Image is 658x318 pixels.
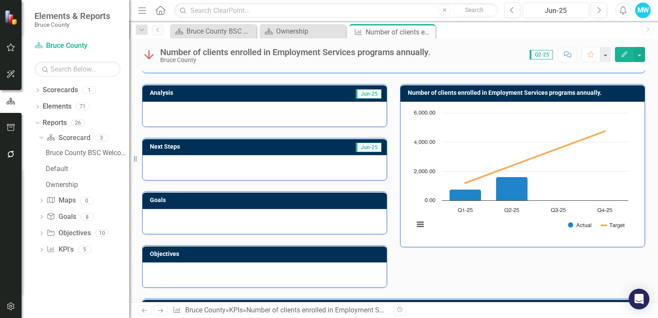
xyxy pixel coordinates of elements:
div: Bruce County BSC Welcome Page [186,26,254,37]
div: 10 [95,230,109,237]
input: Search Below... [34,62,121,77]
button: Search [453,4,496,16]
input: Search ClearPoint... [174,3,498,18]
div: Number of clients enrolled in Employment Services programs annually. [246,306,461,314]
path: Q1-25, 757. Actual. [450,189,481,200]
img: ClearPoint Strategy [4,10,19,25]
a: Reports [43,118,67,128]
img: Off Track [142,48,156,62]
div: Number of clients enrolled in Employment Services programs annually. [366,27,433,37]
span: Jun-25 [356,143,382,152]
div: Number of clients enrolled in Employment Services programs annually. [160,47,431,57]
div: 71 [76,103,90,110]
span: Elements & Reports [34,11,110,21]
button: View chart menu, Chart [414,218,426,231]
div: 8 [81,213,94,221]
text: Q3-25 [551,208,566,213]
path: Q2-25, 1,611. Actual. [496,177,528,200]
span: Q2-25 [530,50,553,59]
div: Bruce County BSC Welcome Page [46,149,129,157]
a: Goals [47,212,76,222]
a: Bruce County BSC Welcome Page [172,26,254,37]
div: 0 [80,197,94,204]
div: Ownership [276,26,344,37]
div: Chart. Highcharts interactive chart. [410,109,636,238]
a: Bruce County [34,41,121,51]
div: 3 [95,134,109,141]
a: Ownership [43,178,129,191]
a: Scorecard [47,133,90,143]
button: MW [635,3,651,18]
div: Ownership [46,181,129,189]
text: Q2-25 [504,208,519,213]
small: Bruce County [34,21,110,28]
h3: Number of clients enrolled in Employment Services programs annually. [408,90,640,96]
div: Default [46,165,129,173]
a: Ownership [262,26,344,37]
a: Elements [43,102,71,112]
text: Q1-25 [458,208,473,213]
a: KPI's [47,245,73,255]
a: Maps [47,196,75,206]
text: 4,000.00 [414,140,435,145]
button: Show Target [601,222,625,228]
h3: Objectives [150,251,382,257]
div: 5 [78,246,92,253]
text: 2,000.00 [414,169,435,175]
svg: Interactive chart [410,109,633,238]
h3: Goals [150,197,382,203]
span: Search [465,6,484,13]
text: 0.00 [425,198,435,203]
text: Q4-25 [597,208,612,213]
div: Open Intercom Messenger [629,289,649,309]
a: Bruce County BSC Welcome Page [43,146,129,159]
div: 1 [82,87,96,94]
div: 26 [71,119,85,126]
button: Jun-25 [523,3,589,18]
button: Show Actual [568,222,592,228]
a: Objectives [47,228,90,238]
div: » » [173,306,387,315]
text: 6,000.00 [414,110,435,116]
span: Jun-25 [356,89,382,99]
h3: Next Steps [150,143,273,150]
a: KPIs [229,306,243,314]
a: Scorecards [43,85,78,95]
div: Bruce County [160,57,431,63]
div: Jun-25 [526,6,586,16]
h3: Analysis [150,90,258,96]
a: Default [43,162,129,175]
a: Bruce County [185,306,226,314]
